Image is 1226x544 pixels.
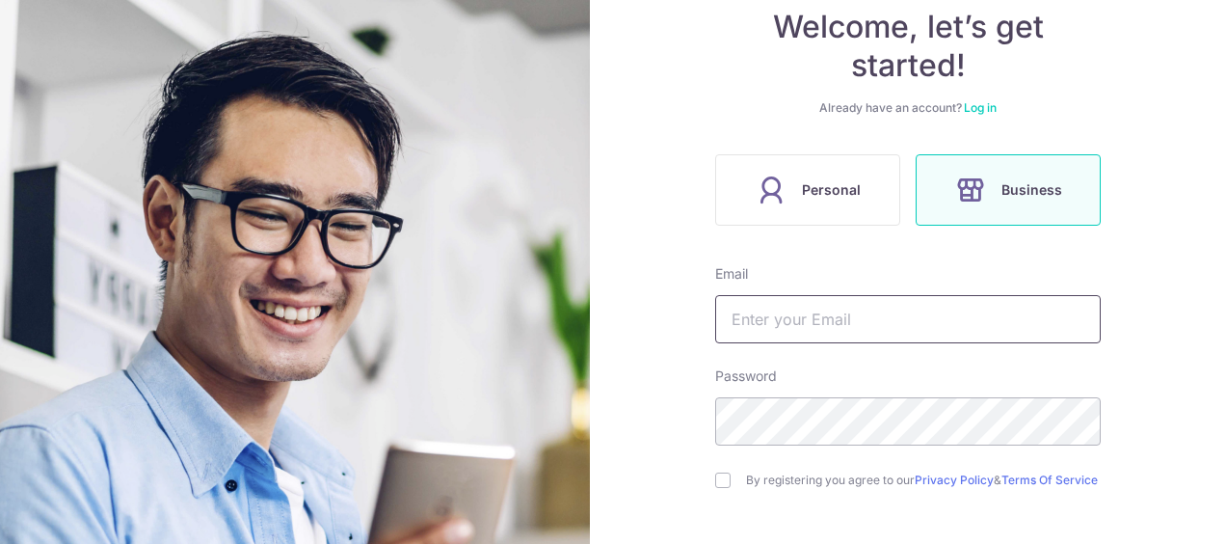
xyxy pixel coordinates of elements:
[715,8,1101,85] h4: Welcome, let’s get started!
[908,154,1108,226] a: Business
[707,154,908,226] a: Personal
[802,178,861,202] span: Personal
[715,264,748,284] label: Email
[715,100,1101,116] div: Already have an account?
[746,473,1101,488] label: By registering you agree to our &
[1001,178,1062,202] span: Business
[915,473,994,487] a: Privacy Policy
[964,100,997,115] a: Log in
[715,295,1101,343] input: Enter your Email
[1001,473,1098,487] a: Terms Of Service
[715,367,777,386] label: Password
